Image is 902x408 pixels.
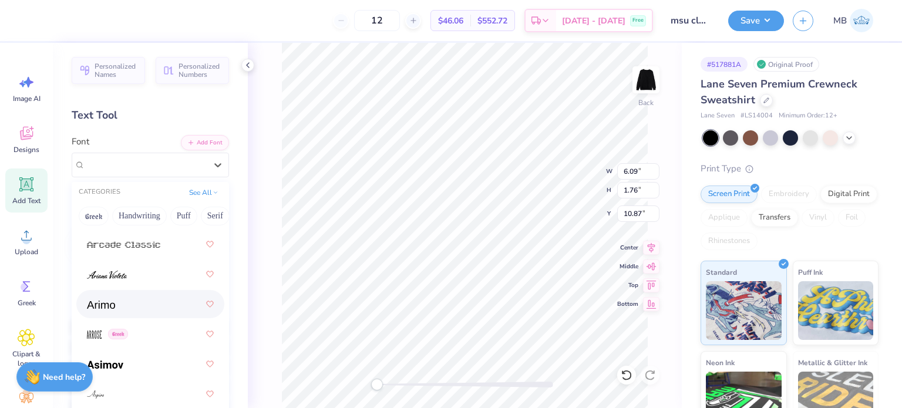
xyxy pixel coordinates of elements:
span: Puff Ink [798,266,823,278]
img: Standard [706,281,782,340]
img: Asimov [87,360,123,369]
div: Transfers [751,209,798,227]
div: Text Tool [72,107,229,123]
span: Greek [18,298,36,308]
span: Upload [15,247,38,257]
span: $552.72 [477,15,507,27]
button: Serif [201,207,230,225]
button: Puff [170,207,197,225]
span: Greek [108,329,128,339]
input: Untitled Design [662,9,719,32]
div: Original Proof [753,57,819,72]
div: Screen Print [701,186,758,203]
img: Arimo [87,301,115,309]
span: Center [617,243,638,252]
button: Greek [79,207,109,225]
strong: Need help? [43,372,85,383]
div: Applique [701,209,748,227]
span: Free [632,16,644,25]
span: Lane Seven Premium Crewneck Sweatshirt [701,77,857,107]
a: MB [828,9,879,32]
button: Personalized Numbers [156,57,229,84]
span: Clipart & logos [7,349,46,368]
span: Minimum Order: 12 + [779,111,837,121]
span: # LS14004 [741,111,773,121]
div: CATEGORIES [79,187,120,197]
span: [DATE] - [DATE] [562,15,625,27]
span: Standard [706,266,737,278]
img: Arrose [87,331,102,339]
div: Vinyl [802,209,834,227]
button: Handwriting [112,207,167,225]
span: Metallic & Glitter Ink [798,356,867,369]
div: Print Type [701,162,879,176]
img: Back [634,68,658,92]
span: Bottom [617,299,638,309]
span: Middle [617,262,638,271]
div: # 517881A [701,57,748,72]
div: Foil [838,209,866,227]
button: Save [728,11,784,31]
div: Digital Print [820,186,877,203]
input: – – [354,10,400,31]
button: See All [186,187,222,198]
img: Marianne Bagtang [850,9,873,32]
span: Personalized Names [95,62,138,79]
span: Top [617,281,638,290]
div: Embroidery [761,186,817,203]
div: Accessibility label [371,379,383,390]
span: Designs [14,145,39,154]
span: Personalized Numbers [179,62,222,79]
div: Back [638,97,654,108]
span: $46.06 [438,15,463,27]
span: Neon Ink [706,356,735,369]
label: Font [72,135,89,149]
img: Puff Ink [798,281,874,340]
img: Ariana Violeta [87,271,127,279]
img: Aspire [87,390,104,399]
button: Personalized Names [72,57,145,84]
img: Arcade Classic [87,241,160,249]
span: Add Text [12,196,41,205]
span: Image AI [13,94,41,103]
span: Lane Seven [701,111,735,121]
button: Add Font [181,135,229,150]
span: MB [833,14,847,28]
div: Rhinestones [701,232,758,250]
